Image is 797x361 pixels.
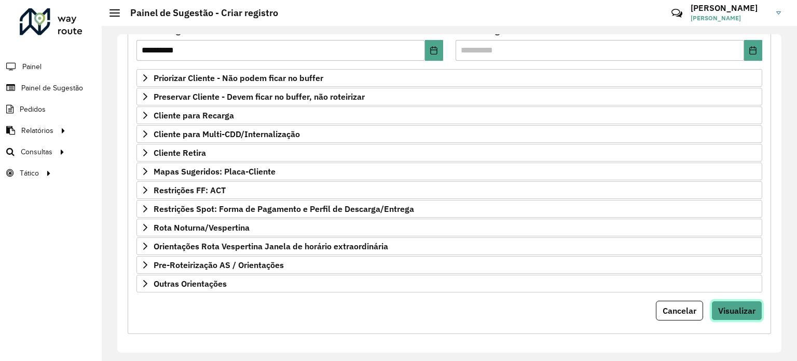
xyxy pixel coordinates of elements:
span: Visualizar [718,305,755,316]
a: Cliente para Multi-CDD/Internalização [136,125,762,143]
span: Pedidos [20,104,46,115]
span: Pre-Roteirização AS / Orientações [154,261,284,269]
span: Restrições FF: ACT [154,186,226,194]
a: Priorizar Cliente - Não podem ficar no buffer [136,69,762,87]
span: Cliente para Multi-CDD/Internalização [154,130,300,138]
span: Cliente para Recarga [154,111,234,119]
a: Outras Orientações [136,275,762,292]
button: Visualizar [711,301,762,320]
button: Choose Date [744,40,762,61]
button: Choose Date [425,40,443,61]
h2: Painel de Sugestão - Criar registro [120,7,278,19]
a: Orientações Rota Vespertina Janela de horário extraordinária [136,237,762,255]
span: Relatórios [21,125,53,136]
a: Restrições Spot: Forma de Pagamento e Perfil de Descarga/Entrega [136,200,762,218]
span: Consultas [21,146,52,157]
span: Mapas Sugeridos: Placa-Cliente [154,167,276,176]
span: Painel de Sugestão [21,83,83,93]
span: [PERSON_NAME] [691,14,768,23]
a: Cliente para Recarga [136,106,762,124]
a: Cliente Retira [136,144,762,162]
h3: [PERSON_NAME] [691,3,768,13]
span: Rota Noturna/Vespertina [154,223,250,232]
a: Pre-Roteirização AS / Orientações [136,256,762,274]
span: Tático [20,168,39,179]
span: Painel [22,61,42,72]
span: Cancelar [663,305,696,316]
a: Rota Noturna/Vespertina [136,219,762,236]
a: Contato Rápido [666,2,688,24]
span: Cliente Retira [154,149,206,157]
a: Restrições FF: ACT [136,181,762,199]
a: Preservar Cliente - Devem ficar no buffer, não roteirizar [136,88,762,105]
span: Orientações Rota Vespertina Janela de horário extraordinária [154,242,388,250]
a: Mapas Sugeridos: Placa-Cliente [136,163,762,180]
button: Cancelar [656,301,703,320]
span: Preservar Cliente - Devem ficar no buffer, não roteirizar [154,92,365,101]
span: Priorizar Cliente - Não podem ficar no buffer [154,74,323,82]
span: Outras Orientações [154,279,227,288]
span: Restrições Spot: Forma de Pagamento e Perfil de Descarga/Entrega [154,205,414,213]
